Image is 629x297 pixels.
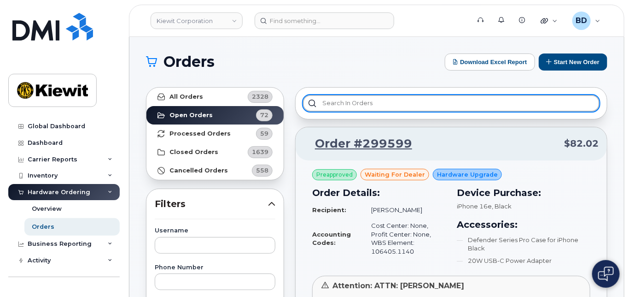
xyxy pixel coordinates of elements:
[155,197,268,211] span: Filters
[564,137,599,150] span: $82.02
[260,129,268,138] span: 59
[312,206,346,214] strong: Recipient:
[332,281,464,290] span: Attention: ATTN: [PERSON_NAME]
[169,167,228,174] strong: Cancelled Orders
[457,218,590,232] h3: Accessories:
[256,166,268,175] span: 558
[155,265,275,271] label: Phone Number
[146,125,284,143] a: Processed Orders59
[169,130,231,137] strong: Processed Orders
[252,148,268,156] span: 1639
[304,136,412,152] a: Order #299599
[457,202,492,210] span: iPhone 16e
[252,92,268,101] span: 2328
[492,202,512,210] span: , Black
[316,171,353,179] span: Preapproved
[365,170,425,179] span: waiting for dealer
[312,231,351,247] strong: Accounting Codes:
[445,53,535,71] button: Download Excel Report
[303,95,600,112] input: Search in orders
[312,186,446,200] h3: Order Details:
[457,256,590,265] li: 20W USB-C Power Adapter
[169,93,203,101] strong: All Orders
[539,53,607,71] button: Start New Order
[169,148,218,156] strong: Closed Orders
[146,106,284,125] a: Open Orders72
[363,218,446,259] td: Cost Center: None, Profit Center: None, WBS Element: 106405.1140
[163,55,215,69] span: Orders
[169,112,213,119] strong: Open Orders
[260,111,268,119] span: 72
[457,186,590,200] h3: Device Purchase:
[363,202,446,218] td: [PERSON_NAME]
[457,236,590,253] li: Defender Series Pro Case for iPhone Black
[146,161,284,180] a: Cancelled Orders558
[437,170,498,179] span: Hardware Upgrade
[146,88,284,106] a: All Orders2328
[155,228,275,234] label: Username
[598,267,614,281] img: Open chat
[146,143,284,161] a: Closed Orders1639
